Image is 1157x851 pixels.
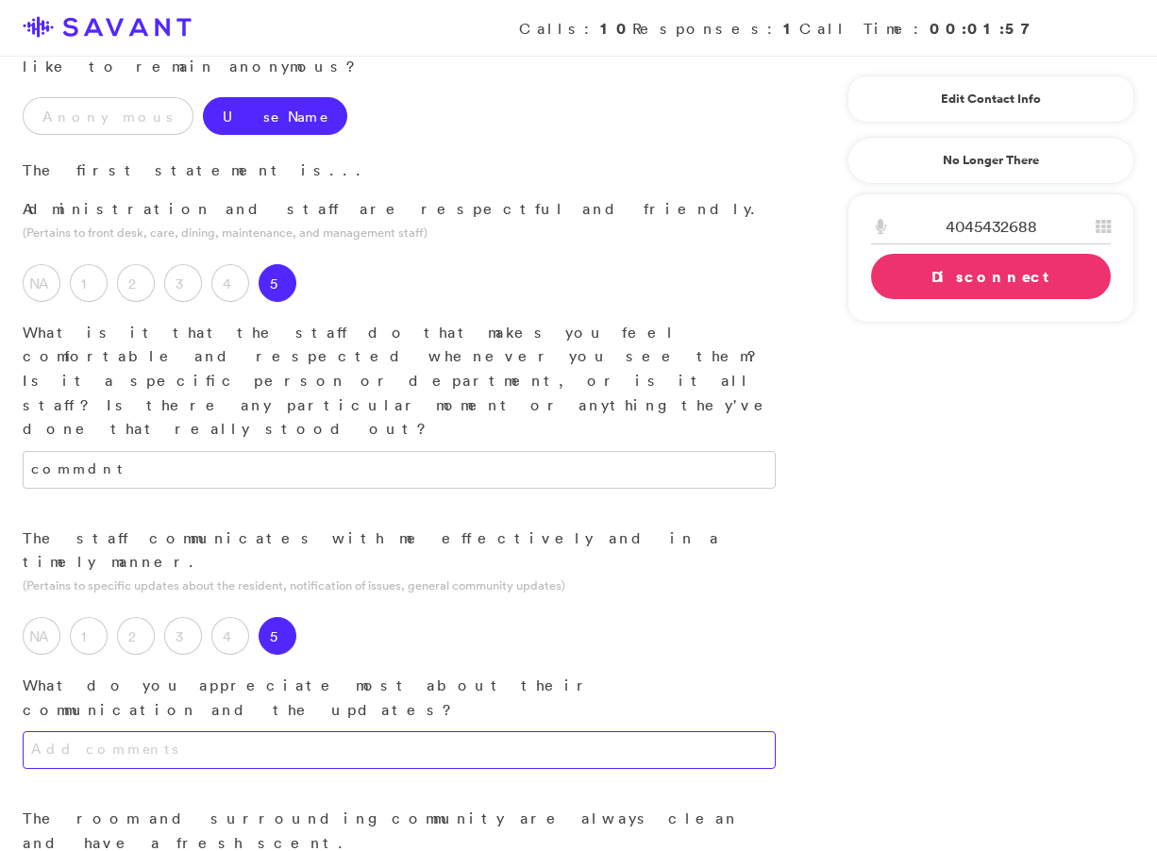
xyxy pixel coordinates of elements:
label: 4 [211,264,249,302]
p: The first statement is... [23,159,776,183]
strong: 1 [783,18,799,39]
label: 1 [70,617,108,655]
label: 5 [259,264,296,302]
p: What do you appreciate most about their communication and the updates? [23,674,776,722]
strong: 10 [600,18,632,39]
label: 5 [259,617,296,655]
label: Use Name [203,97,347,135]
label: Anonymous [23,97,193,135]
p: The staff communicates with me effectively and in a timely manner. [23,526,776,575]
label: 2 [117,617,155,655]
label: 3 [164,264,202,302]
label: 1 [70,264,108,302]
p: What is it that the staff do that makes you feel comfortable and respected whenever you see them?... [23,321,776,442]
a: Edit Contact Info [871,84,1111,114]
a: No Longer There [847,137,1134,184]
strong: 00:01:57 [930,18,1040,39]
label: NA [23,264,60,302]
p: (Pertains to specific updates about the resident, notification of issues, general community updates) [23,576,776,594]
p: (Pertains to front desk, care, dining, maintenance, and management staff) [23,224,776,242]
label: NA [23,617,60,655]
label: 3 [164,617,202,655]
p: Administration and staff are respectful and friendly. [23,197,776,222]
label: 2 [117,264,155,302]
label: 4 [211,617,249,655]
a: Disconnect [871,254,1111,299]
